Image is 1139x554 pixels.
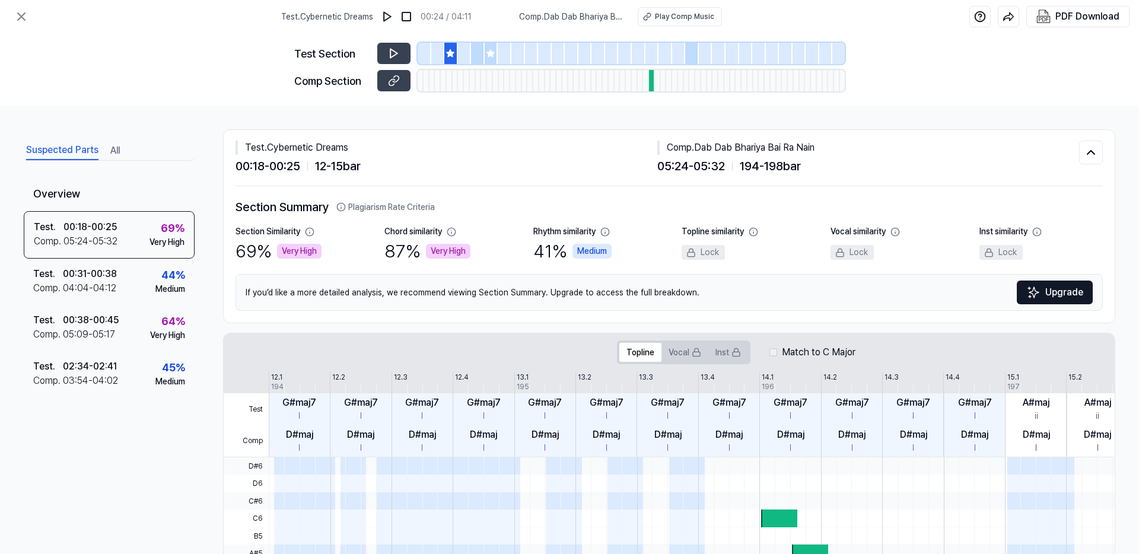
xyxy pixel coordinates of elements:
[1017,281,1093,304] button: Upgrade
[1068,372,1082,383] div: 15.2
[344,396,378,410] div: G#maj7
[619,343,661,362] button: Topline
[1023,396,1049,410] div: A#maj
[384,238,470,265] div: 87 %
[912,442,914,454] div: I
[790,410,791,422] div: I
[224,527,269,545] span: B5
[34,220,63,234] div: Test .
[286,428,313,442] div: D#maj
[332,372,345,383] div: 12.2
[974,410,976,422] div: I
[831,225,886,238] div: Vocal similarity
[517,381,529,392] div: 195
[421,11,472,23] div: 00:24 / 04:11
[409,428,436,442] div: D#maj
[528,396,562,410] div: G#maj7
[33,359,63,374] div: Test .
[347,428,374,442] div: D#maj
[777,428,804,442] div: D#maj
[701,372,715,383] div: 13.4
[1084,428,1111,442] div: D#maj
[400,11,412,23] img: stop
[63,313,119,327] div: 00:38 - 00:45
[155,283,185,295] div: Medium
[224,510,269,527] span: C6
[885,372,899,383] div: 14.3
[360,442,362,454] div: I
[715,428,743,442] div: D#maj
[224,457,269,475] span: D#6
[979,225,1027,238] div: Inst similarity
[1055,9,1119,24] div: PDF Download
[33,374,63,388] div: Comp .
[661,343,708,362] button: Vocal
[455,372,469,383] div: 12.4
[667,410,669,422] div: I
[155,375,185,388] div: Medium
[282,396,316,410] div: G#maj7
[946,372,960,383] div: 14.4
[421,442,423,454] div: I
[294,46,370,62] div: Test Section
[896,396,930,410] div: G#maj7
[657,157,725,175] span: 05:24 - 05:32
[790,442,791,454] div: I
[336,201,435,214] button: Plagiarism Rate Criteria
[150,329,185,342] div: Very High
[63,220,117,234] div: 00:18 - 00:25
[236,225,300,238] div: Section Similarity
[394,372,408,383] div: 12.3
[298,410,300,422] div: I
[162,359,185,375] div: 45 %
[712,396,746,410] div: G#maj7
[161,220,184,236] div: 69 %
[900,428,927,442] div: D#maj
[483,442,485,454] div: I
[1035,442,1037,454] div: I
[961,428,988,442] div: D#maj
[544,442,546,454] div: I
[1026,285,1041,300] img: Sparkles
[657,141,1079,155] div: Comp . Dab Dab Bhariya Bai Ra Nain
[315,157,361,175] span: 12 - 15 bar
[639,372,653,383] div: 13.3
[63,234,117,249] div: 05:24 - 05:32
[360,410,362,422] div: I
[236,238,322,265] div: 69 %
[470,428,497,442] div: D#maj
[1003,11,1014,23] img: share
[606,410,607,422] div: I
[1035,410,1038,422] div: ii
[682,225,744,238] div: Topline similarity
[1036,9,1051,24] img: PDF Download
[483,410,485,422] div: I
[958,396,992,410] div: G#maj7
[533,225,596,238] div: Rhythm similarity
[281,11,373,23] span: Test . Cybernetic Dreams
[63,359,117,374] div: 02:34 - 02:41
[851,410,853,422] div: I
[294,73,370,89] div: Comp Section
[519,11,623,23] span: Comp . Dab Dab Bhariya Bai Ra Nain
[63,327,115,342] div: 05:09 - 05:17
[782,345,855,359] label: Match to C Major
[1096,410,1099,422] div: ii
[638,7,722,26] button: Play Comp Music
[384,225,442,238] div: Chord similarity
[835,396,869,410] div: G#maj7
[740,157,801,175] span: 194 - 198 bar
[590,396,623,410] div: G#maj7
[762,372,774,383] div: 14.1
[298,442,300,454] div: I
[974,442,976,454] div: I
[26,141,98,160] button: Suspected Parts
[271,372,282,383] div: 12.1
[381,11,393,23] img: play
[1007,381,1020,392] div: 197
[149,236,184,249] div: Very High
[974,11,986,23] img: help
[236,141,657,155] div: Test . Cybernetic Dreams
[1034,7,1122,27] button: PDF Download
